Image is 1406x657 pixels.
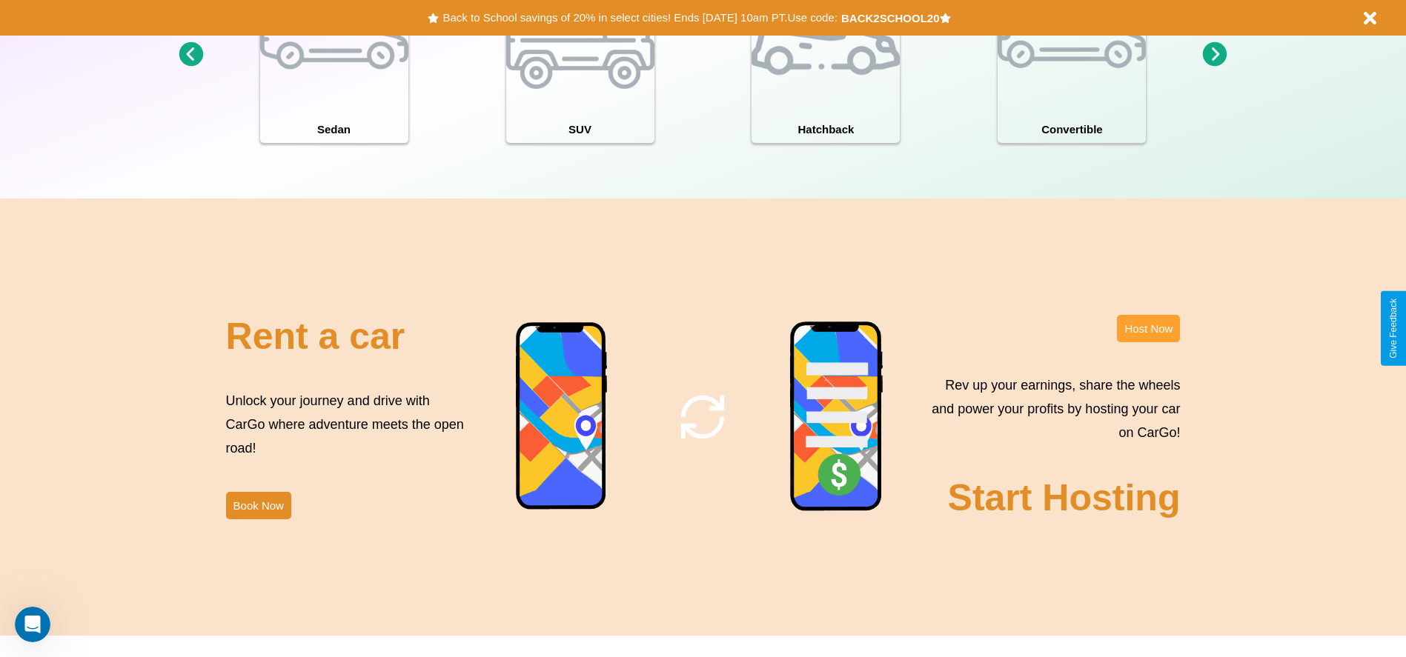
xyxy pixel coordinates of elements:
button: Host Now [1117,315,1180,342]
div: Give Feedback [1388,299,1399,358]
img: phone [789,321,884,513]
p: Rev up your earnings, share the wheels and power your profits by hosting your car on CarGo! [923,373,1180,445]
h2: Rent a car [226,315,405,358]
iframe: Intercom live chat [15,607,50,642]
img: phone [515,321,609,512]
button: Back to School savings of 20% in select cities! Ends [DATE] 10am PT.Use code: [439,7,840,28]
b: BACK2SCHOOL20 [841,12,940,24]
p: Unlock your journey and drive with CarGo where adventure meets the open road! [226,389,469,461]
h4: Hatchback [752,116,900,143]
h4: Sedan [260,116,408,143]
button: Book Now [226,492,291,519]
h2: Start Hosting [948,476,1181,519]
h4: Convertible [998,116,1146,143]
h4: SUV [506,116,654,143]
